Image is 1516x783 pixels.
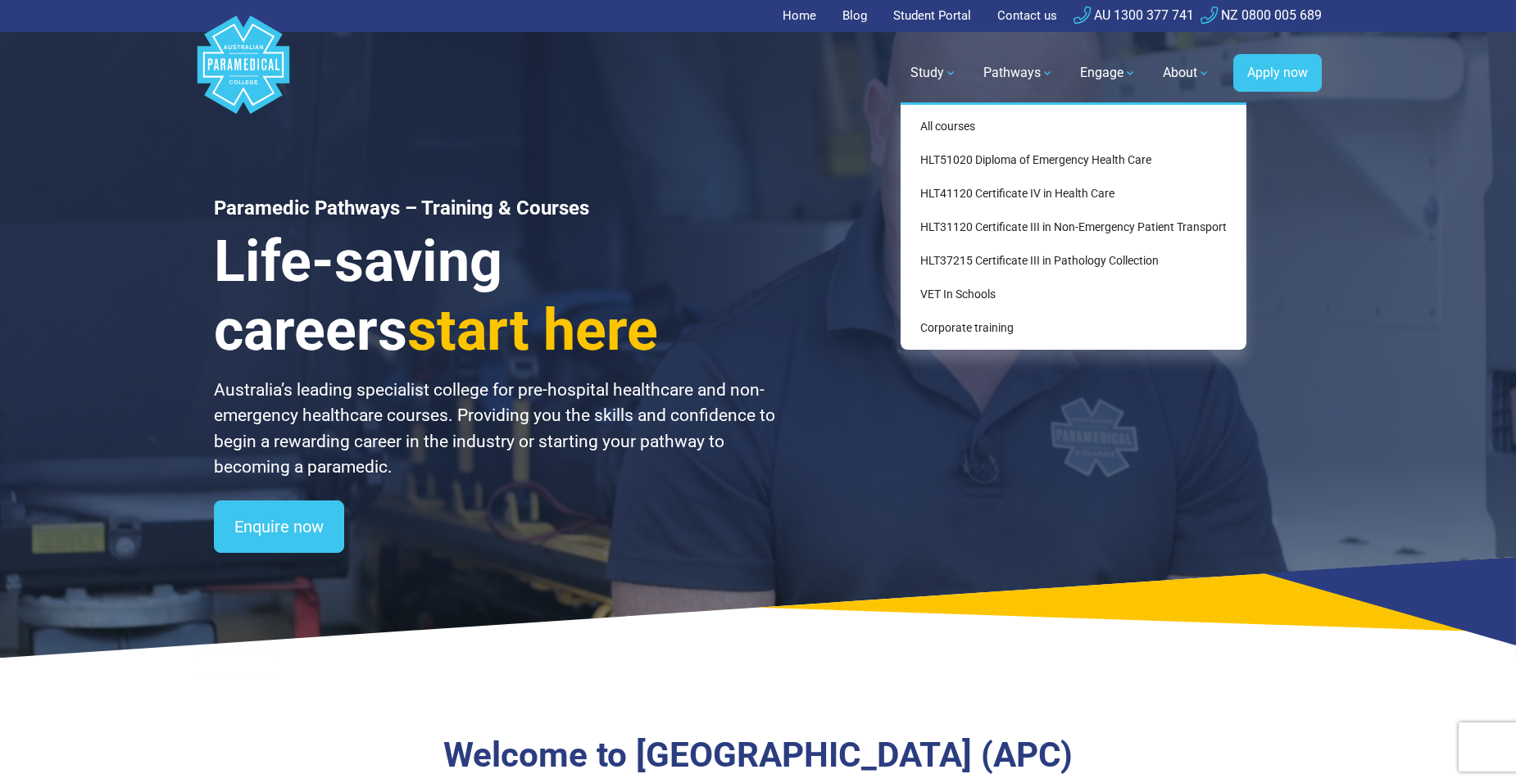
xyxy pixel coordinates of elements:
[1233,54,1322,92] a: Apply now
[901,102,1246,350] div: Study
[214,378,778,481] p: Australia’s leading specialist college for pre-hospital healthcare and non-emergency healthcare c...
[907,179,1240,209] a: HLT41120 Certificate IV in Health Care
[1153,50,1220,96] a: About
[214,500,344,553] a: Enquire now
[907,145,1240,175] a: HLT51020 Diploma of Emergency Health Care
[214,227,778,364] h3: Life-saving careers
[214,197,778,220] h1: Paramedic Pathways – Training & Courses
[1073,7,1194,23] a: AU 1300 377 741
[194,32,293,115] a: Australian Paramedical College
[287,735,1228,776] h3: Welcome to [GEOGRAPHIC_DATA] (APC)
[1201,7,1322,23] a: NZ 0800 005 689
[974,50,1064,96] a: Pathways
[1070,50,1146,96] a: Engage
[907,212,1240,242] a: HLT31120 Certificate III in Non-Emergency Patient Transport
[907,246,1240,276] a: HLT37215 Certificate III in Pathology Collection
[901,50,967,96] a: Study
[907,111,1240,142] a: All courses
[407,296,658,364] span: start here
[907,279,1240,310] a: VET In Schools
[907,313,1240,343] a: Corporate training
